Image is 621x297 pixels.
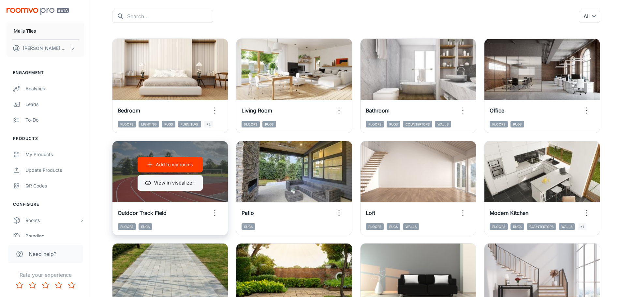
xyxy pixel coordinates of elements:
button: Rate 2 star [26,279,39,292]
span: Countertops [403,121,432,127]
button: Rate 5 star [65,279,78,292]
span: Rugs [162,121,175,127]
span: Furniture [178,121,201,127]
p: Malls Tiles [14,27,36,35]
span: Walls [559,223,575,230]
span: Walls [403,223,419,230]
h6: Living Room [242,107,272,114]
span: Rugs [242,223,255,230]
span: +2 [204,121,213,127]
h6: Outdoor Track Field [118,209,167,217]
button: Add to my rooms [138,157,203,172]
button: View in visualizer [138,175,203,191]
button: Rate 1 star [13,279,26,292]
span: Rugs [262,121,276,127]
span: Floors [118,223,136,230]
span: Floors [242,121,260,127]
p: Add to my rooms [156,161,193,168]
span: Rugs [139,223,152,230]
span: Countertops [527,223,556,230]
button: Rate 4 star [52,279,65,292]
span: Walls [435,121,451,127]
span: Floors [490,223,508,230]
button: Malls Tiles [7,22,84,39]
p: Rate your experience [5,271,86,279]
p: [PERSON_NAME] Naicker [23,45,69,52]
img: Roomvo PRO Beta [7,8,69,15]
div: Analytics [25,85,84,92]
span: Floors [118,121,136,127]
span: Rugs [387,223,400,230]
div: Branding [25,232,84,240]
span: Lighting [139,121,159,127]
div: Update Products [25,167,84,174]
div: QR Codes [25,182,84,189]
h6: Patio [242,209,254,217]
h6: Loft [366,209,375,217]
span: +1 [578,223,586,230]
span: Floors [490,121,508,127]
button: Rate 3 star [39,279,52,292]
div: Rooms [25,217,79,224]
span: Rugs [510,223,524,230]
h6: Office [490,107,504,114]
span: Rugs [510,121,524,127]
div: My Products [25,151,84,158]
span: Floors [366,121,384,127]
h6: Modern Kitchen [490,209,528,217]
div: Leads [25,101,84,108]
div: To-do [25,116,84,124]
h6: Bathroom [366,107,390,114]
h6: Bedroom [118,107,140,114]
span: Need help? [29,250,56,258]
span: Rugs [387,121,400,127]
button: [PERSON_NAME] Naicker [7,40,84,57]
input: Search... [127,10,213,23]
div: All [579,10,600,23]
span: Floors [366,223,384,230]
